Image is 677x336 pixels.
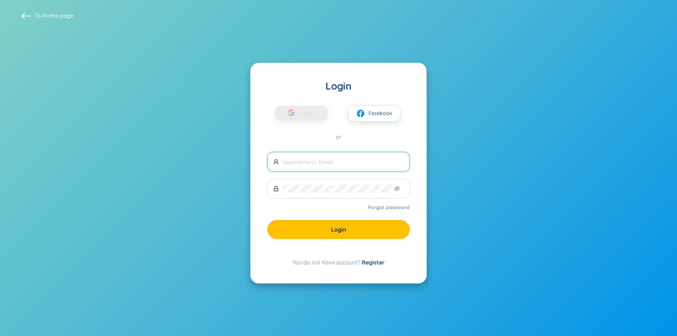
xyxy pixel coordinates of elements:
span: To [35,12,74,19]
div: You do not have account? [267,258,410,267]
button: Login [267,220,410,239]
div: or [267,133,410,141]
input: Username or Email [283,158,404,166]
span: Facebook [368,109,392,117]
span: lock [273,186,279,191]
div: Login [267,80,410,92]
button: Google [275,106,328,121]
span: user [273,159,279,165]
span: Login [331,226,346,233]
span: eye-invisible [394,186,400,191]
a: Register [362,259,385,266]
img: facebook [356,109,365,118]
a: Forgot password [368,204,410,211]
span: Google [298,106,318,121]
a: Home page [42,12,74,19]
button: facebookFacebook [348,105,401,122]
